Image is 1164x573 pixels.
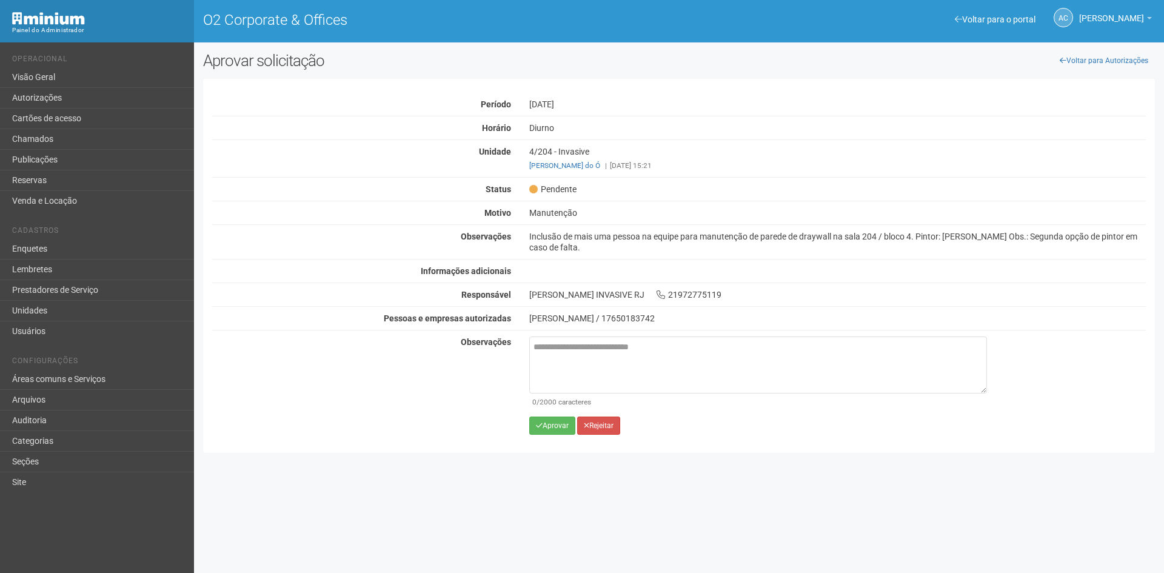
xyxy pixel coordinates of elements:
[520,231,1155,253] div: Inclusão de mais uma pessoa na equipe para manutenção de parede de draywall na sala 204 / bloco 4...
[12,357,185,369] li: Configurações
[1079,2,1144,23] span: Ana Carla de Carvalho Silva
[481,99,511,109] strong: Período
[461,337,511,347] strong: Observações
[529,313,1146,324] div: [PERSON_NAME] / 17650183742
[12,226,185,239] li: Cadastros
[577,417,620,435] button: Rejeitar
[203,12,670,28] h1: O2 Corporate & Offices
[1053,52,1155,70] a: Voltar para Autorizações
[12,25,185,36] div: Painel do Administrador
[529,417,575,435] button: Aprovar
[479,147,511,156] strong: Unidade
[529,160,1146,171] div: [DATE] 15:21
[532,397,984,407] div: /2000 caracteres
[529,161,600,170] a: [PERSON_NAME] do Ó
[486,184,511,194] strong: Status
[12,12,85,25] img: Minium
[461,232,511,241] strong: Observações
[461,290,511,300] strong: Responsável
[520,99,1155,110] div: [DATE]
[1054,8,1073,27] a: AC
[520,122,1155,133] div: Diurno
[605,161,607,170] span: |
[484,208,511,218] strong: Motivo
[384,313,511,323] strong: Pessoas e empresas autorizadas
[203,52,670,70] h2: Aprovar solicitação
[1079,15,1152,25] a: [PERSON_NAME]
[520,207,1155,218] div: Manutenção
[421,266,511,276] strong: Informações adicionais
[520,289,1155,300] div: [PERSON_NAME] INVASIVE RJ 21972775119
[529,184,577,195] span: Pendente
[12,55,185,67] li: Operacional
[532,398,537,406] span: 0
[955,15,1035,24] a: Voltar para o portal
[482,123,511,133] strong: Horário
[520,146,1155,171] div: 4/204 - Invasive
